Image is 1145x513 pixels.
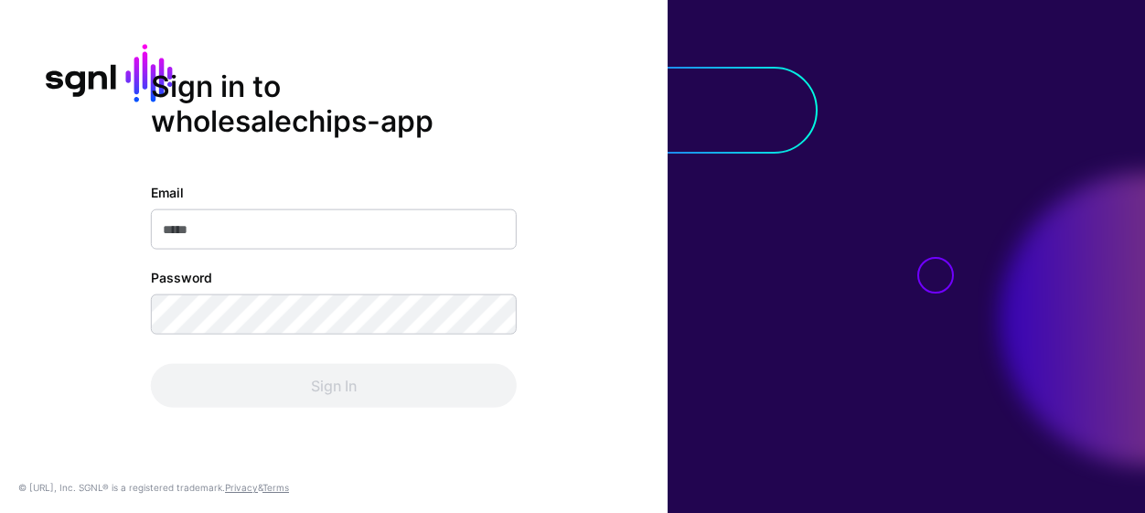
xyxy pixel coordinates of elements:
[151,268,212,287] label: Password
[262,482,289,493] a: Terms
[18,480,289,495] div: © [URL], Inc. SGNL® is a registered trademark. &
[151,183,184,202] label: Email
[151,69,517,139] h2: Sign in to wholesalechips-app
[225,482,258,493] a: Privacy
